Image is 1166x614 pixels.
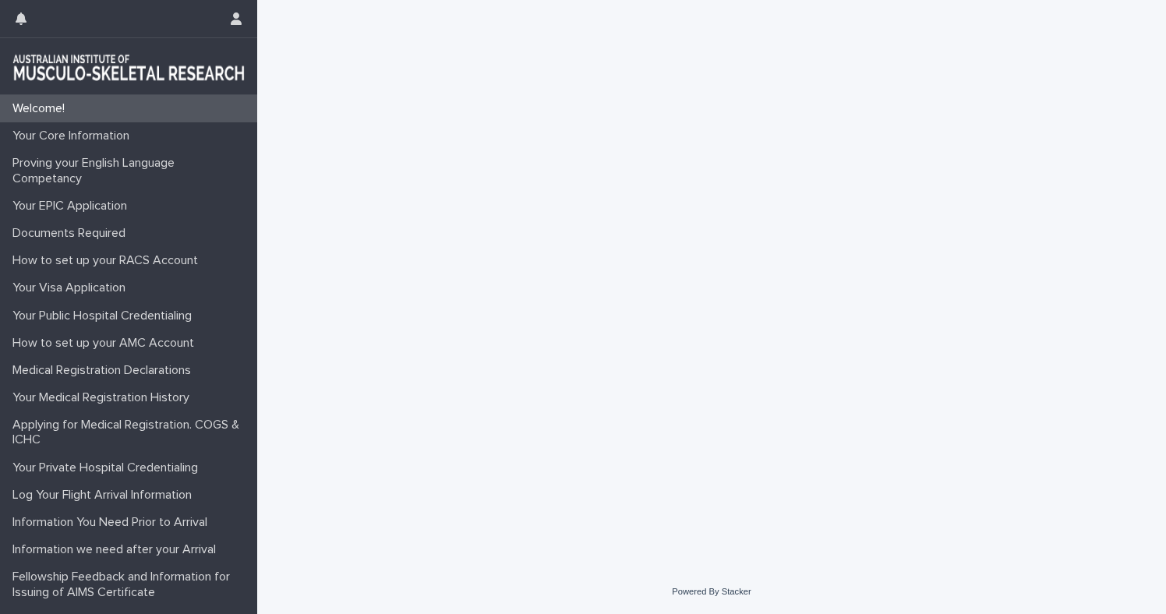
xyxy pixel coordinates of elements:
[6,390,202,405] p: Your Medical Registration History
[6,309,204,323] p: Your Public Hospital Credentialing
[6,253,210,268] p: How to set up your RACS Account
[6,418,257,447] p: Applying for Medical Registration. COGS & ICHC
[672,587,751,596] a: Powered By Stacker
[6,101,77,116] p: Welcome!
[6,199,140,213] p: Your EPIC Application
[6,570,257,599] p: Fellowship Feedback and Information for Issuing of AIMS Certificate
[6,488,204,503] p: Log Your Flight Arrival Information
[6,363,203,378] p: Medical Registration Declarations
[12,51,245,82] img: 1xcjEmqDTcmQhduivVBy
[6,129,142,143] p: Your Core Information
[6,515,220,530] p: Information You Need Prior to Arrival
[6,226,138,241] p: Documents Required
[6,156,257,185] p: Proving your English Language Competancy
[6,460,210,475] p: Your Private Hospital Credentialing
[6,281,138,295] p: Your Visa Application
[6,336,207,351] p: How to set up your AMC Account
[6,542,228,557] p: Information we need after your Arrival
